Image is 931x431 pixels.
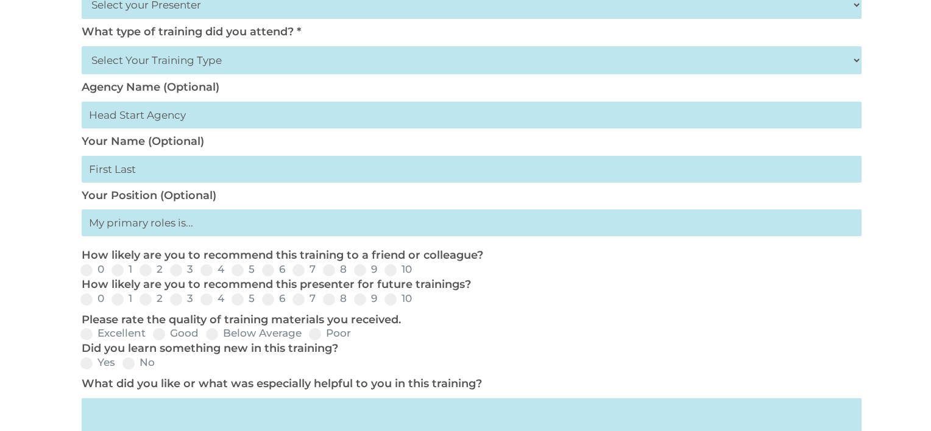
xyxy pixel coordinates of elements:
[82,102,862,128] input: Head Start Agency
[170,264,193,275] label: 3
[80,264,104,275] label: 0
[82,377,482,390] label: What did you like or what was especially helpful to you in this training?
[112,293,132,304] label: 1
[82,278,855,292] p: How likely are you to recommend this presenter for future trainings?
[82,156,862,183] input: First Last
[354,293,377,304] label: 9
[82,189,216,202] label: Your Position (Optional)
[82,80,219,94] label: Agency Name (Optional)
[323,264,347,275] label: 8
[292,293,316,304] label: 7
[206,328,302,338] label: Below Average
[292,264,316,275] label: 7
[82,313,855,328] p: Please rate the quality of training materials you received.
[82,135,204,148] label: Your Name (Optional)
[323,293,347,304] label: 8
[80,357,115,368] label: Yes
[384,264,412,275] label: 10
[82,342,855,356] p: Did you learn something new in this training?
[262,264,285,275] label: 6
[232,264,255,275] label: 5
[140,264,163,275] label: 2
[153,328,199,338] label: Good
[122,357,155,368] label: No
[309,328,351,338] label: Poor
[82,25,301,38] label: What type of training did you attend? *
[200,293,224,304] label: 4
[80,328,146,338] label: Excellent
[170,293,193,304] label: 3
[232,293,255,304] label: 5
[82,248,855,263] p: How likely are you to recommend this training to a friend or colleague?
[354,264,377,275] label: 9
[200,264,224,275] label: 4
[384,293,412,304] label: 10
[82,209,862,236] input: My primary roles is...
[112,264,132,275] label: 1
[140,293,163,304] label: 2
[80,293,104,304] label: 0
[262,293,285,304] label: 6
[870,373,931,431] iframe: Chat Widget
